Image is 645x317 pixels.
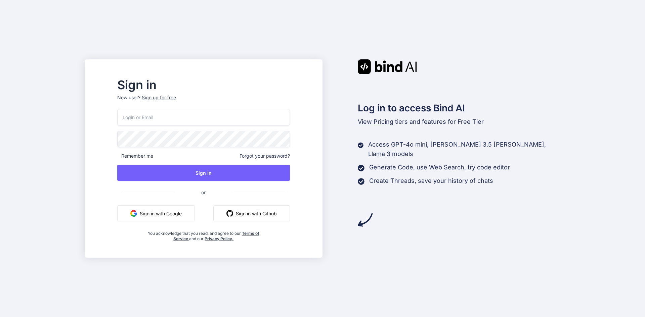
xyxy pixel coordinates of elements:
p: Generate Code, use Web Search, try code editor [369,163,510,172]
a: Terms of Service [173,231,259,241]
div: Sign up for free [142,94,176,101]
span: or [174,184,232,201]
span: View Pricing [358,118,393,125]
img: arrow [358,212,373,227]
p: New user? [117,94,290,109]
button: Sign in with Github [213,205,290,221]
img: google [130,210,137,217]
p: Access GPT-4o mini, [PERSON_NAME] 3.5 [PERSON_NAME], Llama 3 models [368,140,560,159]
input: Login or Email [117,109,290,125]
span: Forgot your password? [240,153,290,159]
p: Create Threads, save your history of chats [369,176,493,186]
img: github [226,210,233,217]
a: Privacy Policy. [205,236,233,241]
p: tiers and features for Free Tier [358,117,561,126]
span: Remember me [117,153,153,159]
button: Sign in with Google [117,205,195,221]
h2: Sign in [117,80,290,90]
button: Sign In [117,165,290,181]
h2: Log in to access Bind AI [358,101,561,115]
img: Bind AI logo [358,59,417,74]
div: You acknowledge that you read, and agree to our and our [146,227,261,242]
